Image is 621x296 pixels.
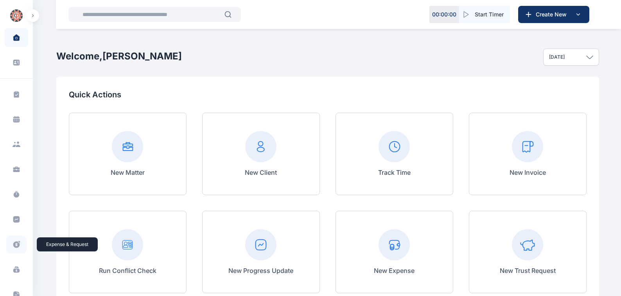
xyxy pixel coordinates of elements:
[459,6,510,23] button: Start Timer
[500,266,556,275] p: New Trust Request
[549,54,565,60] p: [DATE]
[432,11,456,18] p: 00 : 00 : 00
[510,168,546,177] p: New Invoice
[56,50,182,63] h2: Welcome, [PERSON_NAME]
[111,168,145,177] p: New Matter
[475,11,504,18] span: Start Timer
[69,89,587,100] p: Quick Actions
[518,6,589,23] button: Create New
[245,168,277,177] p: New Client
[99,266,156,275] p: Run Conflict Check
[533,11,573,18] span: Create New
[228,266,293,275] p: New Progress Update
[374,266,415,275] p: New Expense
[378,168,411,177] p: Track Time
